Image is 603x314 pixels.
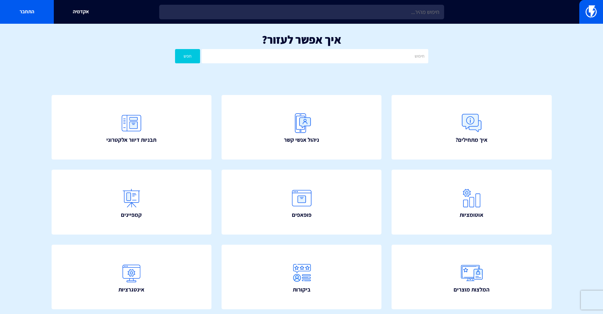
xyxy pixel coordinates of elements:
a: ניהול אנשי קשר [222,95,382,160]
input: חיפוש מהיר... [159,5,444,19]
a: ביקורות [222,245,382,310]
span: ניהול אנשי קשר [284,136,319,144]
a: תבניות דיוור אלקטרוני [52,95,212,160]
span: איך מתחילים? [455,136,487,144]
span: אינטגרציות [118,286,144,294]
a: אינטגרציות [52,245,212,310]
span: אוטומציות [460,211,483,219]
a: אוטומציות [392,170,552,235]
a: המלצות מוצרים [392,245,552,310]
button: חפש [175,49,200,63]
span: קמפיינים [121,211,142,219]
h1: איך אפשר לעזור? [9,33,594,46]
a: פופאפים [222,170,382,235]
a: איך מתחילים? [392,95,552,160]
span: ביקורות [293,286,311,294]
input: חיפוש [202,49,428,63]
a: קמפיינים [52,170,212,235]
span: תבניות דיוור אלקטרוני [106,136,156,144]
span: פופאפים [292,211,311,219]
span: המלצות מוצרים [454,286,489,294]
